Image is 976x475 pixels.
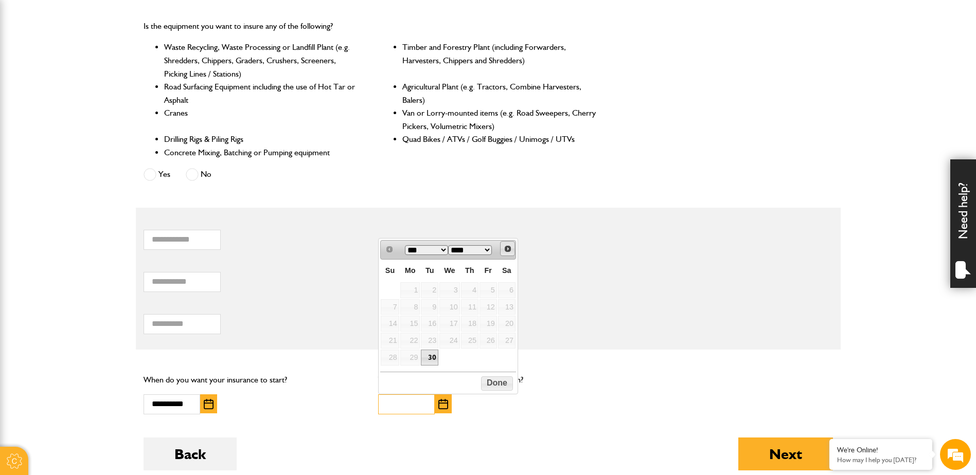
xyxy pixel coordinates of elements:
img: Choose date [438,399,448,409]
span: Wednesday [444,266,455,275]
a: 30 [421,350,438,366]
li: Van or Lorry-mounted items (e.g. Road Sweepers, Cherry Pickers, Volumetric Mixers) [402,106,597,133]
img: Choose date [204,399,214,409]
label: Yes [144,168,170,181]
span: Next [504,245,512,253]
em: Start Chat [140,317,187,331]
button: Back [144,437,237,470]
span: Saturday [502,266,511,275]
li: Waste Recycling, Waste Processing or Landfill Plant (e.g. Shredders, Chippers, Graders, Crushers,... [164,41,359,80]
li: Cranes [164,106,359,133]
li: Road Surfacing Equipment including the use of Hot Tar or Asphalt [164,80,359,106]
span: Friday [485,266,492,275]
label: No [186,168,211,181]
div: Chat with us now [54,58,173,71]
span: Thursday [465,266,474,275]
li: Timber and Forestry Plant (including Forwarders, Harvesters, Chippers and Shredders) [402,41,597,80]
p: Is the equipment you want to insure any of the following? [144,20,598,33]
textarea: Type your message and hit 'Enter' [13,186,188,308]
span: Sunday [385,266,395,275]
span: Tuesday [425,266,434,275]
span: Monday [405,266,416,275]
div: Minimize live chat window [169,5,193,30]
input: Enter your last name [13,95,188,118]
img: d_20077148190_company_1631870298795_20077148190 [17,57,43,71]
p: How may I help you today? [837,456,925,464]
p: When do you want your insurance to start? [144,373,363,387]
li: Concrete Mixing, Batching or Pumping equipment [164,146,359,159]
button: Next [738,437,833,470]
li: Quad Bikes / ATVs / Golf Buggies / Unimogs / UTVs [402,133,597,146]
button: Done [481,376,512,391]
div: Need help? [950,159,976,288]
div: We're Online! [837,446,925,454]
a: Next [500,241,515,256]
li: Drilling Rigs & Piling Rigs [164,133,359,146]
input: Enter your email address [13,125,188,148]
input: Enter your phone number [13,156,188,178]
li: Agricultural Plant (e.g. Tractors, Combine Harvesters, Balers) [402,80,597,106]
